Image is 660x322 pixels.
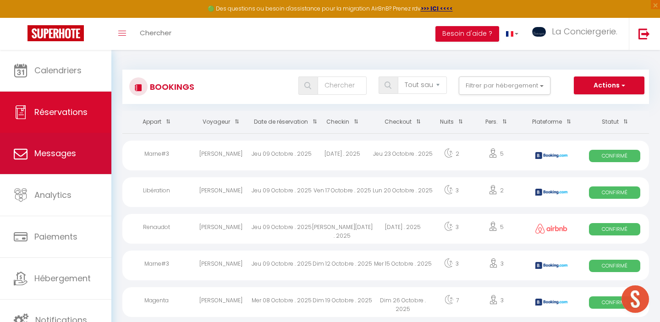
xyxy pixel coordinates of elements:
[34,273,91,284] span: Hébergement
[435,26,499,42] button: Besoin d'aide ?
[191,111,251,133] th: Sort by guest
[34,231,77,242] span: Paiements
[318,76,367,95] input: Chercher
[581,111,649,133] th: Sort by status
[34,106,88,118] span: Réservations
[522,111,580,133] th: Sort by channel
[373,111,433,133] th: Sort by checkout
[122,111,191,133] th: Sort by rentals
[133,18,178,50] a: Chercher
[34,147,76,159] span: Messages
[433,111,470,133] th: Sort by nights
[532,27,546,37] img: ...
[34,65,82,76] span: Calendriers
[470,111,522,133] th: Sort by people
[552,26,617,37] span: La Conciergerie.
[621,285,649,313] div: Ouvrir le chat
[638,28,650,39] img: logout
[140,28,171,38] span: Chercher
[252,111,312,133] th: Sort by booking date
[574,76,644,95] button: Actions
[148,76,194,97] h3: Bookings
[421,5,453,12] a: >>> ICI <<<<
[34,189,71,201] span: Analytics
[312,111,373,133] th: Sort by checkin
[525,18,629,50] a: ... La Conciergerie.
[27,25,84,41] img: Super Booking
[459,76,550,95] button: Filtrer par hébergement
